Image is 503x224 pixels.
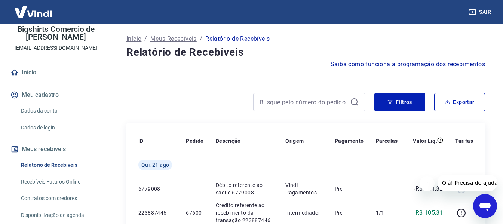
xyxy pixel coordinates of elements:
[467,5,494,19] button: Sair
[285,137,304,145] p: Origem
[9,87,103,103] button: Meu cadastro
[205,34,270,43] p: Relatório de Recebíveis
[455,137,473,145] p: Tarifas
[9,0,58,23] img: Vindi
[6,25,106,41] p: Bigshirts Comercio de [PERSON_NAME]
[138,185,174,193] p: 6779008
[414,184,443,193] p: -R$ 541,32
[413,137,437,145] p: Valor Líq.
[434,93,485,111] button: Exportar
[150,34,197,43] a: Meus Recebíveis
[331,60,485,69] a: Saiba como funciona a programação dos recebimentos
[9,64,103,81] a: Início
[18,208,103,223] a: Disponibilização de agenda
[420,176,435,191] iframe: Fechar mensagem
[186,209,203,217] p: 67600
[216,181,273,196] p: Débito referente ao saque 6779008
[18,120,103,135] a: Dados de login
[216,137,241,145] p: Descrição
[335,185,364,193] p: Pix
[376,209,398,217] p: 1/1
[260,96,347,108] input: Busque pelo número do pedido
[18,191,103,206] a: Contratos com credores
[4,5,63,11] span: Olá! Precisa de ajuda?
[9,141,103,157] button: Meus recebíveis
[438,175,497,191] iframe: Mensagem da empresa
[216,202,273,224] p: Crédito referente ao recebimento da transação 223887446
[285,181,323,196] p: Vindi Pagamentos
[138,137,144,145] p: ID
[186,137,203,145] p: Pedido
[141,161,169,169] span: Qui, 21 ago
[18,103,103,119] a: Dados da conta
[376,137,398,145] p: Parcelas
[374,93,425,111] button: Filtros
[415,208,444,217] p: R$ 105,31
[335,137,364,145] p: Pagamento
[200,34,202,43] p: /
[18,157,103,173] a: Relatório de Recebíveis
[376,185,398,193] p: -
[285,209,323,217] p: Intermediador
[18,174,103,190] a: Recebíveis Futuros Online
[138,209,174,217] p: 223887446
[144,34,147,43] p: /
[15,44,97,52] p: [EMAIL_ADDRESS][DOMAIN_NAME]
[473,194,497,218] iframe: Botão para abrir a janela de mensagens
[126,34,141,43] a: Início
[126,45,485,60] h4: Relatório de Recebíveis
[335,209,364,217] p: Pix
